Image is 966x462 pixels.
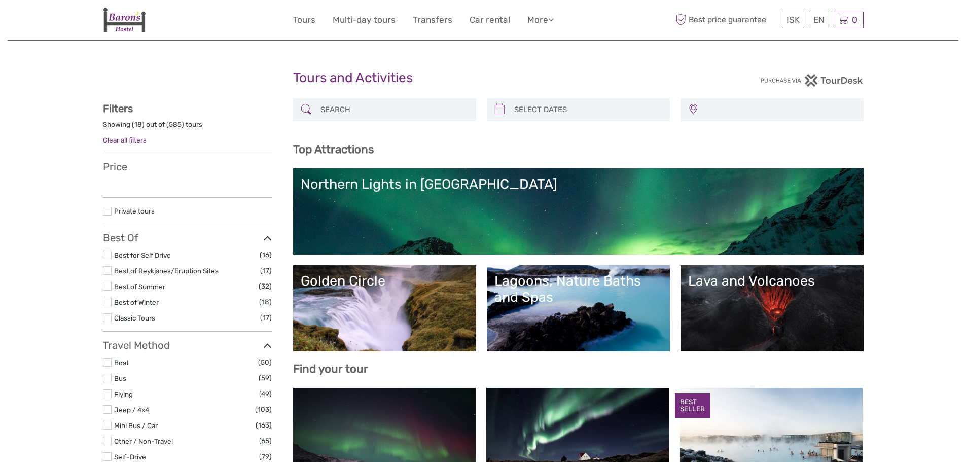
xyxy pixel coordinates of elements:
span: (17) [260,312,272,324]
span: (18) [259,296,272,308]
div: BEST SELLER [675,393,710,418]
a: Northern Lights in [GEOGRAPHIC_DATA] [301,176,856,247]
b: Find your tour [293,362,368,376]
a: Transfers [413,13,452,27]
img: 1836-9e372558-0328-4241-90e2-2ceffe36b1e5_logo_small.jpg [103,8,146,32]
a: Car rental [470,13,510,27]
span: (65) [259,435,272,447]
b: Top Attractions [293,143,374,156]
span: ISK [786,15,800,25]
a: Other / Non-Travel [114,437,173,445]
a: Classic Tours [114,314,155,322]
h3: Best Of [103,232,272,244]
a: Self-Drive [114,453,146,461]
div: Showing ( ) out of ( ) tours [103,120,272,135]
label: 585 [169,120,182,129]
div: Northern Lights in [GEOGRAPHIC_DATA] [301,176,856,192]
a: Lagoons, Nature Baths and Spas [494,273,662,344]
a: Best of Winter [114,298,159,306]
a: Golden Circle [301,273,469,344]
span: 0 [850,15,859,25]
span: Best price guarantee [673,12,779,28]
a: Bus [114,374,126,382]
input: SEARCH [316,101,471,119]
a: Flying [114,390,133,398]
div: Lava and Volcanoes [688,273,856,289]
span: (16) [260,249,272,261]
span: (103) [255,404,272,415]
a: Jeep / 4x4 [114,406,149,414]
span: (49) [259,388,272,400]
span: (32) [259,280,272,292]
h3: Travel Method [103,339,272,351]
a: Clear all filters [103,136,147,144]
span: (59) [259,372,272,384]
div: Lagoons, Nature Baths and Spas [494,273,662,306]
a: Tours [293,13,315,27]
a: Best of Reykjanes/Eruption Sites [114,267,219,275]
span: (163) [256,419,272,431]
label: 18 [134,120,142,129]
strong: Filters [103,102,133,115]
a: Private tours [114,207,155,215]
a: Multi-day tours [333,13,396,27]
div: EN [809,12,829,28]
h3: Price [103,161,272,173]
a: Lava and Volcanoes [688,273,856,344]
a: Best for Self Drive [114,251,171,259]
a: Best of Summer [114,282,165,291]
span: (17) [260,265,272,276]
a: Mini Bus / Car [114,421,158,430]
img: PurchaseViaTourDesk.png [760,74,863,87]
a: More [527,13,554,27]
input: SELECT DATES [510,101,665,119]
div: Golden Circle [301,273,469,289]
span: (50) [258,357,272,368]
h1: Tours and Activities [293,70,673,86]
a: Boat [114,359,129,367]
